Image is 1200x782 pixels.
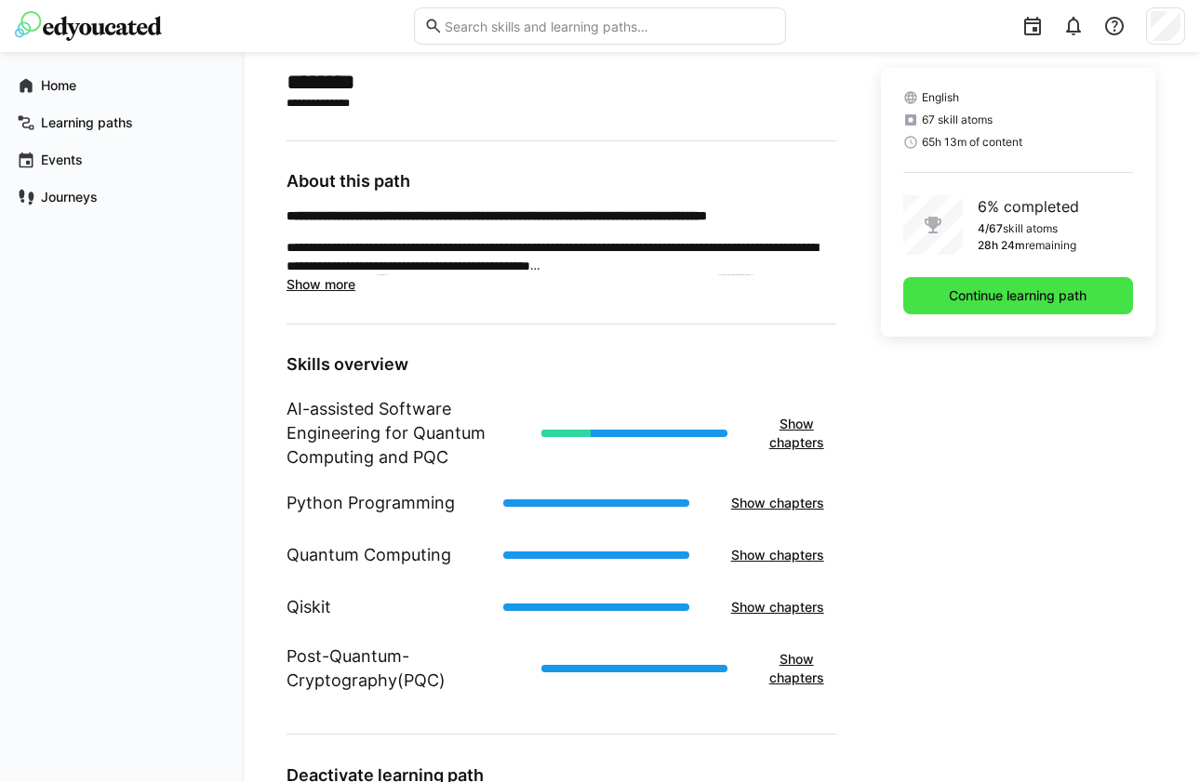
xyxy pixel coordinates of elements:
[767,415,827,452] span: Show chapters
[922,90,959,105] span: English
[719,537,836,574] button: Show chapters
[1003,221,1058,236] p: skill atoms
[443,18,776,34] input: Search skills and learning paths…
[287,397,527,470] h1: AI-assisted Software Engineering for Quantum Computing and PQC
[728,546,827,564] span: Show chapters
[922,135,1022,150] span: 65h 13m of content
[287,595,331,619] h1: Qiskit
[922,113,993,127] span: 67 skill atoms
[719,589,836,626] button: Show chapters
[946,286,1089,305] span: Continue learning path
[728,494,827,512] span: Show chapters
[287,276,355,292] span: Show more
[287,644,527,693] h1: Post-Quantum-Cryptography(PQC)
[728,598,827,616] span: Show chapters
[978,221,1003,236] p: 4/67
[1025,238,1076,253] p: remaining
[978,238,1025,253] p: 28h 24m
[757,405,836,461] button: Show chapters
[287,543,451,567] h1: Quantum Computing
[719,484,836,522] button: Show chapters
[287,491,455,515] h1: Python Programming
[767,650,827,687] span: Show chapters
[287,354,836,375] h3: Skills overview
[287,171,836,192] h3: About this path
[903,277,1133,314] button: Continue learning path
[757,641,836,696] button: Show chapters
[978,195,1079,218] p: 6% completed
